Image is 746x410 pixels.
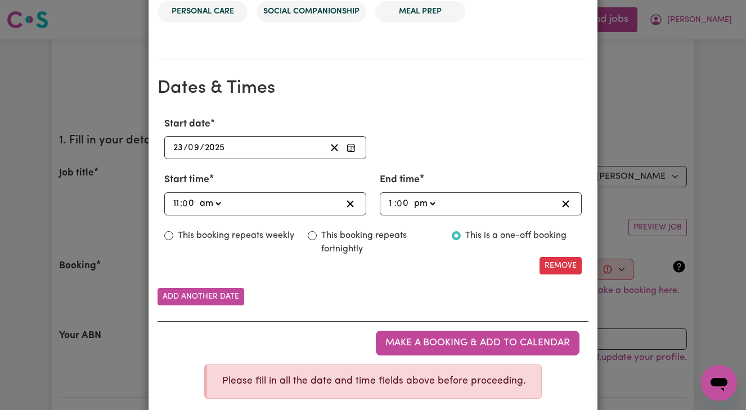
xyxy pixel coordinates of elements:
[173,196,180,211] input: --
[164,117,210,132] label: Start date
[375,1,465,22] li: Meal prep
[397,196,409,211] input: --
[465,229,567,242] label: This is a one-off booking
[183,196,195,211] input: --
[164,173,209,187] label: Start time
[173,140,183,155] input: --
[200,143,204,153] span: /
[204,140,226,155] input: ----
[701,365,737,401] iframe: Button to launch messaging window
[326,140,343,155] button: Clear Start date
[178,229,294,242] label: This booking repeats weekly
[158,1,248,22] li: Personal care
[397,199,402,208] span: 0
[180,199,182,209] span: :
[380,173,420,187] label: End time
[321,229,438,256] label: This booking repeats fortnightly
[182,199,188,208] span: 0
[385,338,570,348] span: Make a booking & add to calendar
[257,1,366,22] li: Social companionship
[158,78,588,99] h2: Dates & Times
[376,331,579,355] button: Make a booking & add to calendar
[183,143,188,153] span: /
[388,196,394,211] input: --
[394,199,397,209] span: :
[158,288,244,305] button: Add another date
[188,143,194,152] span: 0
[540,257,582,274] button: Remove this date/time
[188,140,200,155] input: --
[343,140,359,155] button: Enter Start date
[216,374,532,389] p: Please fill in all the date and time fields above before proceeding.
